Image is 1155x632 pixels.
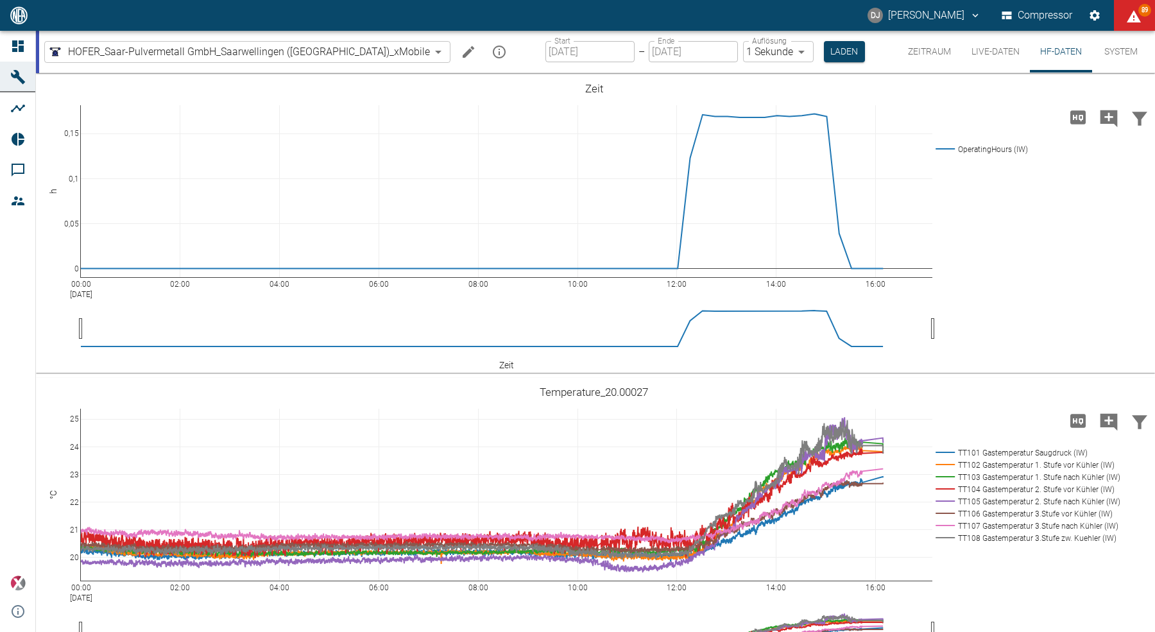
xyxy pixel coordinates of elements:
button: Daten filtern [1124,101,1155,134]
input: DD.MM.YYYY [649,41,738,62]
button: Laden [824,41,865,62]
button: Machine bearbeiten [456,39,481,65]
label: Auflösung [752,35,787,46]
span: 89 [1138,4,1151,17]
span: HOFER_Saar-Pulvermetall GmbH_Saarwellingen ([GEOGRAPHIC_DATA])_xMobile [68,44,430,59]
div: 1 Sekunde [743,41,814,62]
button: Daten filtern [1124,404,1155,438]
img: logo [9,6,29,24]
img: Xplore Logo [10,576,26,591]
label: Ende [658,35,674,46]
button: mission info [486,39,512,65]
p: – [638,44,645,59]
button: Zeitraum [898,31,961,73]
span: Hohe Auflösung [1063,414,1093,426]
button: Einstellungen [1083,4,1106,27]
label: Start [554,35,570,46]
button: Live-Daten [961,31,1030,73]
div: DJ [868,8,883,23]
button: Kommentar hinzufügen [1093,404,1124,438]
input: DD.MM.YYYY [545,41,635,62]
a: HOFER_Saar-Pulvermetall GmbH_Saarwellingen ([GEOGRAPHIC_DATA])_xMobile [47,44,430,60]
button: Compressor [999,4,1075,27]
span: Hohe Auflösung [1063,110,1093,123]
button: HF-Daten [1030,31,1092,73]
button: Kommentar hinzufügen [1093,101,1124,134]
button: david.jasper@nea-x.de [866,4,983,27]
button: System [1092,31,1150,73]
